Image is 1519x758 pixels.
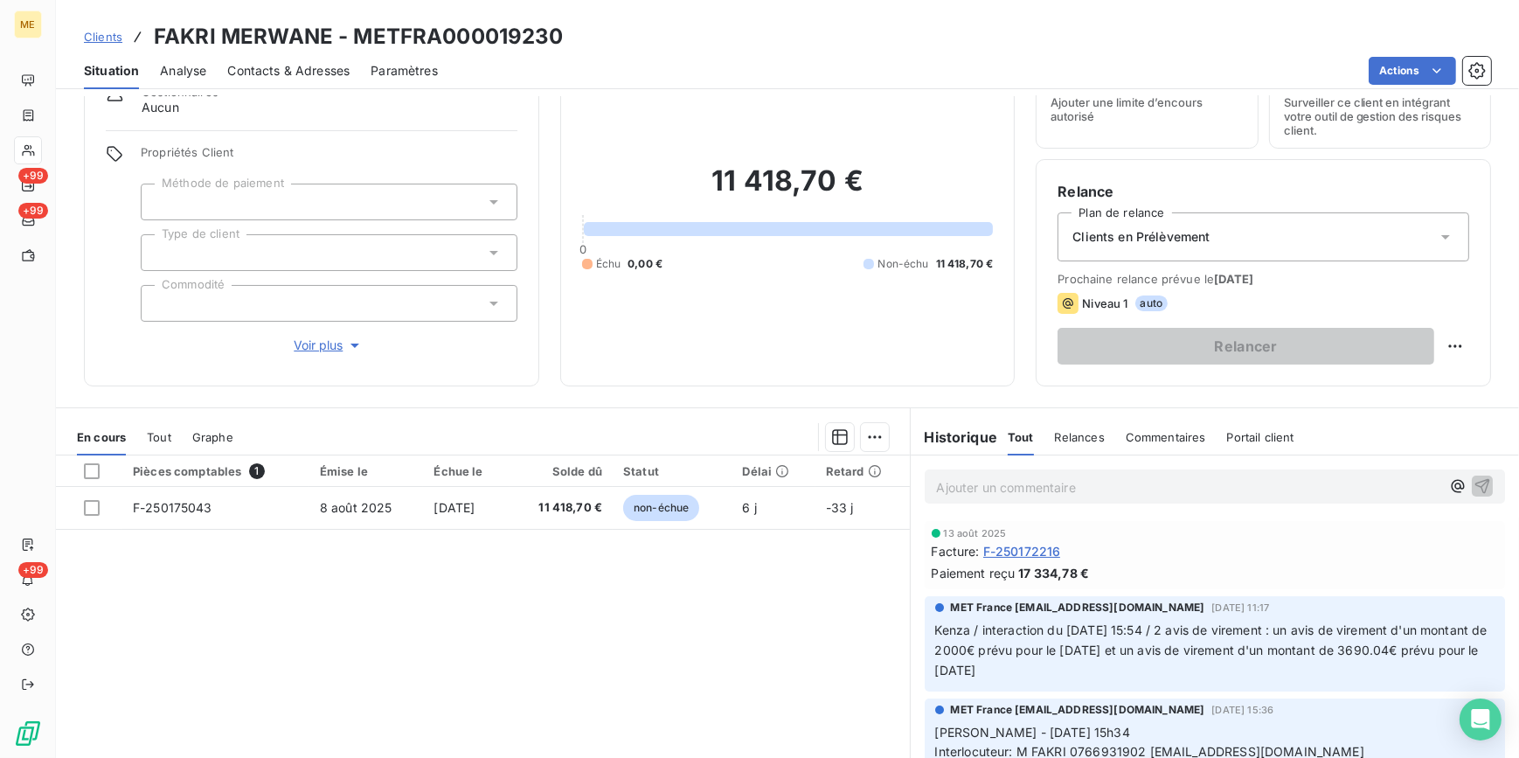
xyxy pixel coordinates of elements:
span: Niveau 1 [1082,296,1127,310]
img: Logo LeanPay [14,720,42,748]
span: MET France [EMAIL_ADDRESS][DOMAIN_NAME] [951,702,1205,718]
span: Commentaires [1126,430,1206,444]
span: Non-échu [877,256,928,272]
span: Aucun [142,99,179,116]
span: -33 j [826,500,854,515]
span: Voir plus [294,337,364,354]
span: [DATE] 15:36 [1211,705,1273,715]
span: F-250172216 [983,542,1061,560]
a: Clients [84,28,122,45]
div: Solde dû [520,464,602,478]
span: 0,00 € [628,256,662,272]
span: Contacts & Adresses [227,62,350,80]
div: Statut [623,464,721,478]
span: +99 [18,562,48,578]
h6: Relance [1058,181,1469,202]
div: ME [14,10,42,38]
span: 0 [579,242,586,256]
input: Ajouter une valeur [156,296,170,311]
span: Prochaine relance prévue le [1058,272,1469,286]
span: Surveiller ce client en intégrant votre outil de gestion des risques client. [1284,95,1476,137]
span: Portail client [1227,430,1294,444]
span: Kenza / interaction du [DATE] 15:54 / 2 avis de virement : un avis de virement d'un montant de 20... [935,622,1491,678]
div: Délai [743,464,805,478]
div: Pièces comptables [133,463,299,479]
span: Ajouter une limite d’encours autorisé [1051,95,1243,123]
input: Ajouter une valeur [156,245,170,261]
div: Open Intercom Messenger [1460,699,1502,741]
span: Tout [147,430,171,444]
h3: FAKRI MERWANE - METFRA000019230 [154,21,564,52]
span: Clients en Prélèvement [1072,228,1210,246]
span: En cours [77,430,126,444]
span: [DATE] 11:17 [1211,602,1269,613]
button: Actions [1369,57,1456,85]
span: +99 [18,203,48,219]
span: Analyse [160,62,206,80]
h2: 11 418,70 € [582,163,994,216]
span: Clients [84,30,122,44]
button: Relancer [1058,328,1434,365]
div: Échue le [434,464,498,478]
span: 13 août 2025 [944,528,1007,539]
span: Tout [1008,430,1034,444]
a: +99 [14,171,41,199]
span: F-250175043 [133,500,212,515]
span: [DATE] [434,500,475,515]
span: Paramètres [371,62,438,80]
span: non-échue [623,495,699,521]
span: 17 334,78 € [1018,564,1089,582]
button: Voir plus [141,336,517,355]
span: Graphe [192,430,233,444]
span: 8 août 2025 [320,500,392,515]
span: [DATE] [1214,272,1253,286]
span: auto [1135,296,1169,311]
span: Paiement reçu [932,564,1016,582]
span: MET France [EMAIL_ADDRESS][DOMAIN_NAME] [951,600,1205,615]
span: 1 [249,463,265,479]
span: Situation [84,62,139,80]
div: Émise le [320,464,413,478]
input: Ajouter une valeur [156,194,170,210]
h6: Historique [911,427,998,448]
span: Échu [596,256,621,272]
span: 11 418,70 € [936,256,994,272]
a: +99 [14,206,41,234]
span: Facture : [932,542,980,560]
span: Relances [1055,430,1105,444]
span: Propriétés Client [141,145,517,170]
span: 11 418,70 € [520,499,602,517]
span: [PERSON_NAME] - [DATE] 15h34 [935,725,1130,740]
span: +99 [18,168,48,184]
div: Retard [826,464,899,478]
span: 6 j [743,500,757,515]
